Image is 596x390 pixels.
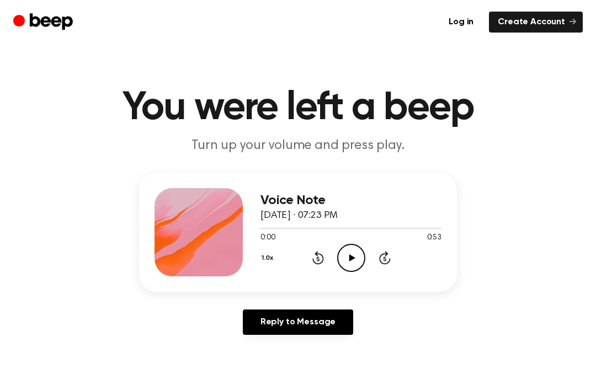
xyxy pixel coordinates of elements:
span: [DATE] · 07:23 PM [260,211,338,221]
h1: You were left a beep [15,88,581,128]
span: 0:53 [427,232,441,244]
p: Turn up your volume and press play. [86,137,510,155]
h3: Voice Note [260,193,441,208]
span: 0:00 [260,232,275,244]
a: Create Account [489,12,583,33]
a: Reply to Message [243,309,353,335]
button: 1.0x [260,249,278,268]
a: Beep [13,12,76,33]
a: Log in [440,12,482,33]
